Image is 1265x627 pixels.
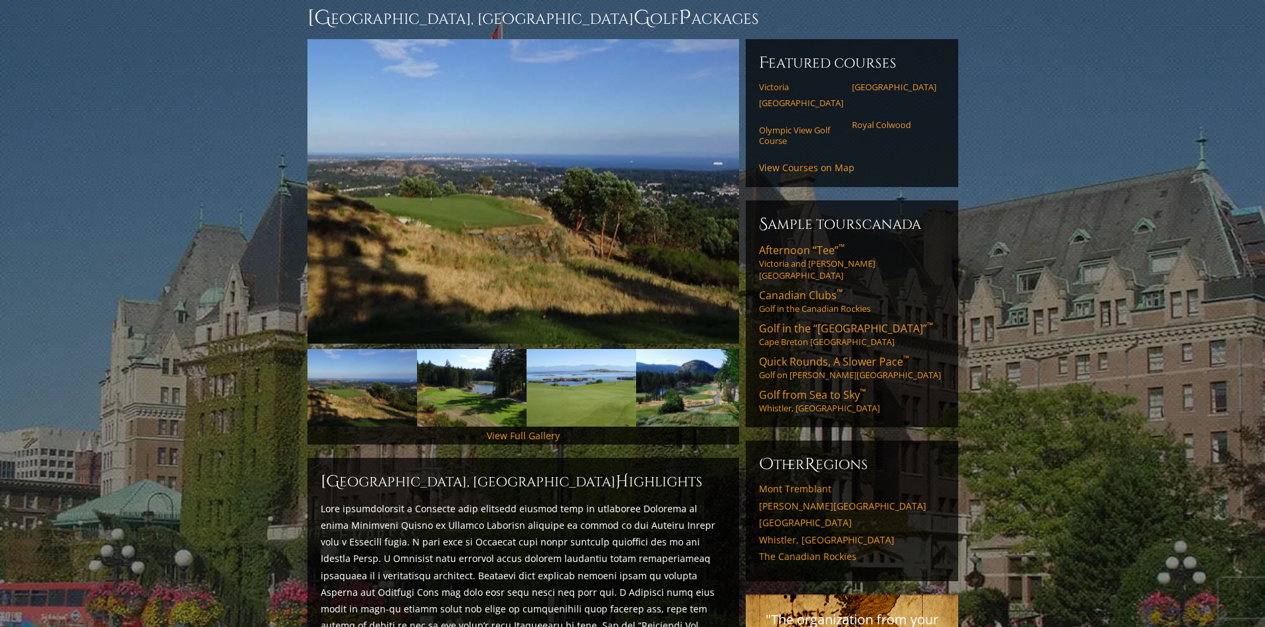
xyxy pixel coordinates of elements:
span: Golf in the “[GEOGRAPHIC_DATA]” [759,321,933,336]
a: Royal Colwood [852,119,936,130]
span: G [633,5,650,31]
a: Golf from Sea to Sky™Whistler, [GEOGRAPHIC_DATA] [759,387,945,414]
span: Canadian Clubs [759,288,843,303]
h6: Featured Courses [759,52,945,74]
span: H [616,471,629,492]
a: View Courses on Map [759,161,855,174]
sup: ™ [927,320,933,331]
a: [GEOGRAPHIC_DATA] [759,517,945,529]
sup: ™ [837,287,843,298]
h6: Sample ToursCanada [759,214,945,235]
h2: [GEOGRAPHIC_DATA], [GEOGRAPHIC_DATA] ighlights [321,471,726,492]
a: Quick Rounds, A Slower Pace™Golf on [PERSON_NAME][GEOGRAPHIC_DATA] [759,354,945,381]
a: The Canadian Rockies [759,551,945,563]
a: Mont Tremblant [759,483,945,495]
a: [GEOGRAPHIC_DATA] [759,98,843,108]
sup: ™ [860,386,866,397]
a: View Full Gallery [487,429,560,442]
span: R [805,454,815,475]
a: Olympic View Golf Course [759,125,843,147]
a: Canadian Clubs™Golf in the Canadian Rockies [759,288,945,314]
h1: [GEOGRAPHIC_DATA], [GEOGRAPHIC_DATA] olf ackages [307,5,958,31]
span: Golf from Sea to Sky [759,387,866,402]
a: Golf in the “[GEOGRAPHIC_DATA]”™Cape Breton [GEOGRAPHIC_DATA] [759,321,945,348]
a: [PERSON_NAME][GEOGRAPHIC_DATA] [759,500,945,512]
a: [GEOGRAPHIC_DATA] [852,82,936,92]
span: Afternoon “Tee” [759,243,845,257]
a: Afternoon “Tee”™Victoria and [PERSON_NAME][GEOGRAPHIC_DATA] [759,243,945,281]
a: Whistler, [GEOGRAPHIC_DATA] [759,534,945,546]
span: Quick Rounds, A Slower Pace [759,354,909,369]
sup: ™ [903,353,909,364]
span: O [759,454,774,475]
span: P [679,5,691,31]
a: Victoria [759,82,843,92]
h6: ther egions [759,454,945,475]
sup: ™ [839,242,845,253]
